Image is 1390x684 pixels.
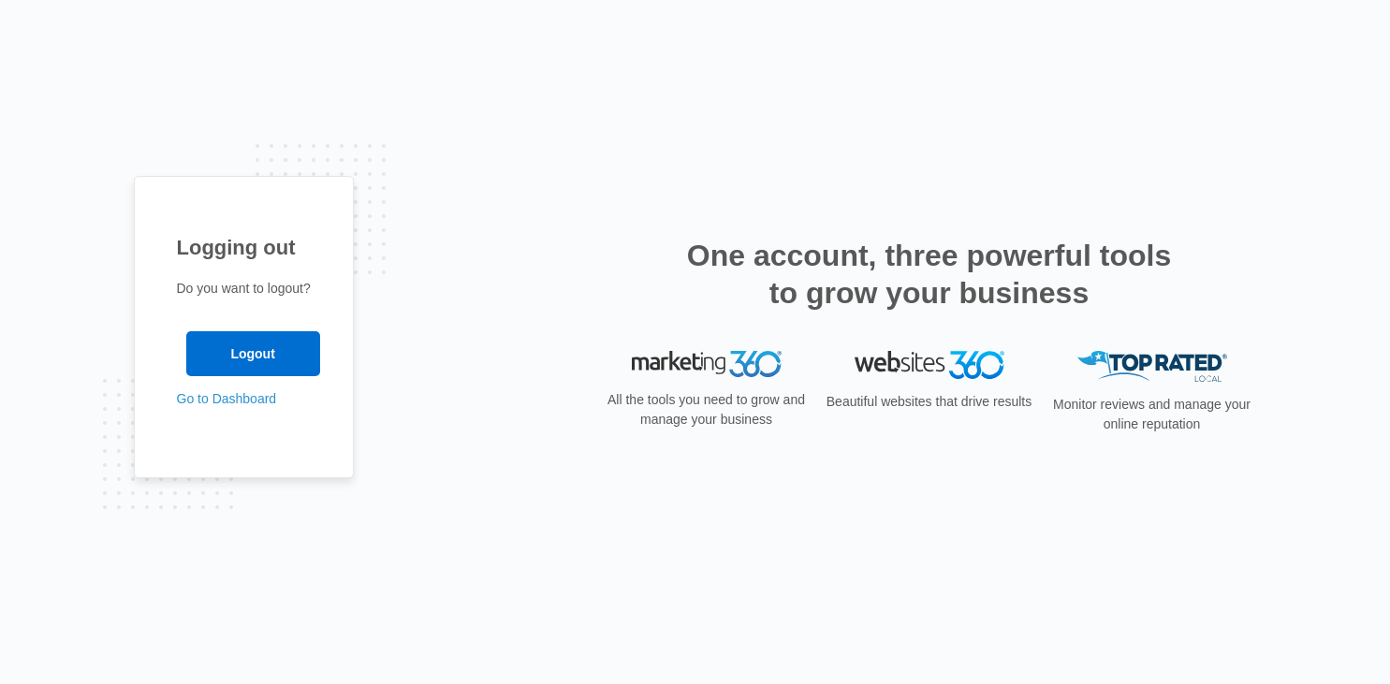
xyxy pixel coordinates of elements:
[177,279,311,298] p: Do you want to logout?
[681,237,1178,312] h2: One account, three powerful tools to grow your business
[1047,395,1257,434] p: Monitor reviews and manage your online reputation
[825,392,1034,412] p: Beautiful websites that drive results
[602,390,812,429] p: All the tools you need to grow and manage your business
[1077,351,1227,382] img: Top Rated Local
[177,391,277,406] a: Go to Dashboard
[855,351,1004,378] img: Websites 360
[177,232,311,263] h1: Logging out
[632,351,782,377] img: Marketing 360
[186,331,320,376] input: Logout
